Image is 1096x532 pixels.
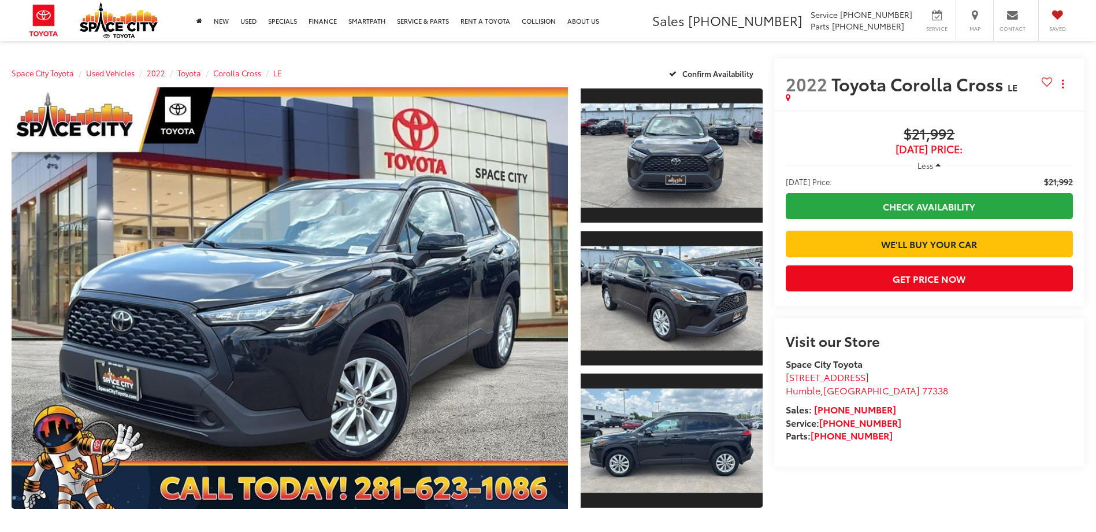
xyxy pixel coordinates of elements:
span: Humble [786,383,820,397]
span: dropdown dots [1062,79,1064,88]
a: [PHONE_NUMBER] [811,428,893,442]
span: Service [811,9,838,20]
span: Contact [1000,25,1026,32]
button: Less [912,155,947,176]
strong: Service: [786,416,901,429]
a: Expand Photo 0 [12,87,568,509]
span: Service [924,25,950,32]
strong: Space City Toyota [786,357,863,370]
span: Sales [652,11,685,29]
a: 2022 [147,68,165,78]
span: $21,992 [786,126,1073,143]
span: Map [962,25,987,32]
span: 2022 [786,71,827,96]
strong: Parts: [786,428,893,442]
span: [STREET_ADDRESS] [786,370,869,383]
span: Parts [811,20,830,32]
a: [STREET_ADDRESS] Humble,[GEOGRAPHIC_DATA] 77338 [786,370,948,397]
span: [PHONE_NUMBER] [832,20,904,32]
span: [GEOGRAPHIC_DATA] [823,383,920,397]
span: $21,992 [1044,176,1073,187]
span: Sales: [786,402,812,416]
a: LE [273,68,282,78]
a: [PHONE_NUMBER] [814,402,896,416]
button: Actions [1053,73,1073,94]
button: Confirm Availability [663,63,763,83]
a: Expand Photo 1 [581,87,762,224]
span: [PHONE_NUMBER] [688,11,803,29]
span: 77338 [922,383,948,397]
a: Used Vehicles [86,68,135,78]
span: Saved [1045,25,1070,32]
img: 2022 Toyota Corolla Cross LE [579,389,764,493]
img: 2022 Toyota Corolla Cross LE [6,85,574,511]
span: Toyota Corolla Cross [831,71,1008,96]
a: Expand Photo 2 [581,230,762,367]
img: Space City Toyota [80,2,158,38]
a: Check Availability [786,193,1073,219]
span: LE [1008,80,1017,94]
span: [PHONE_NUMBER] [840,9,912,20]
span: [DATE] Price: [786,176,832,187]
a: We'll Buy Your Car [786,231,1073,257]
a: [PHONE_NUMBER] [819,416,901,429]
a: Space City Toyota [12,68,74,78]
span: Confirm Availability [682,68,753,79]
img: 2022 Toyota Corolla Cross LE [579,104,764,208]
button: Get Price Now [786,265,1073,291]
h2: Visit our Store [786,333,1073,348]
img: 2022 Toyota Corolla Cross LE [579,246,764,350]
span: Less [917,160,933,171]
span: [DATE] Price: [786,143,1073,155]
a: Corolla Cross [213,68,261,78]
a: Toyota [177,68,201,78]
a: Expand Photo 3 [581,372,762,509]
span: , [786,383,948,397]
